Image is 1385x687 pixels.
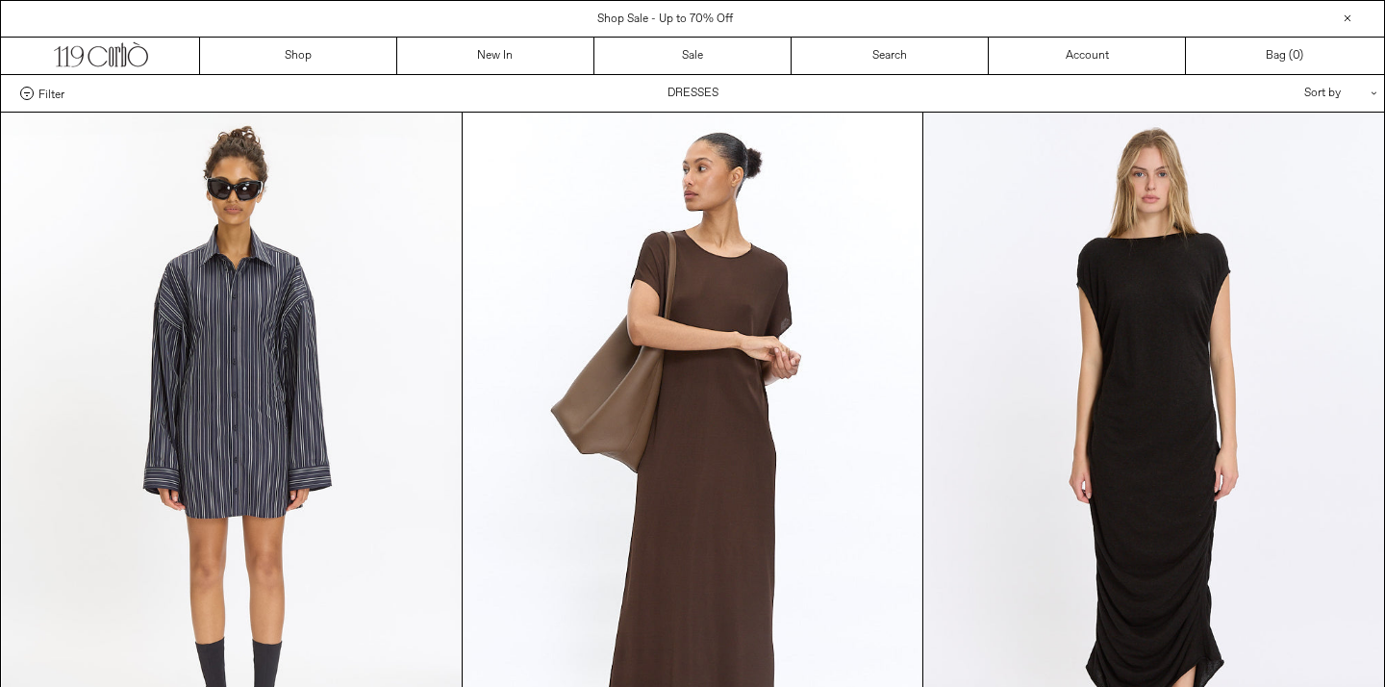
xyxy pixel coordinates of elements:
a: Shop [200,38,397,74]
span: ) [1293,47,1303,64]
a: Sale [594,38,792,74]
span: 0 [1293,48,1299,64]
a: New In [397,38,594,74]
a: Shop Sale - Up to 70% Off [597,12,733,27]
a: Account [989,38,1186,74]
a: Bag () [1186,38,1383,74]
div: Sort by [1192,75,1365,112]
span: Filter [38,87,64,100]
a: Search [792,38,989,74]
